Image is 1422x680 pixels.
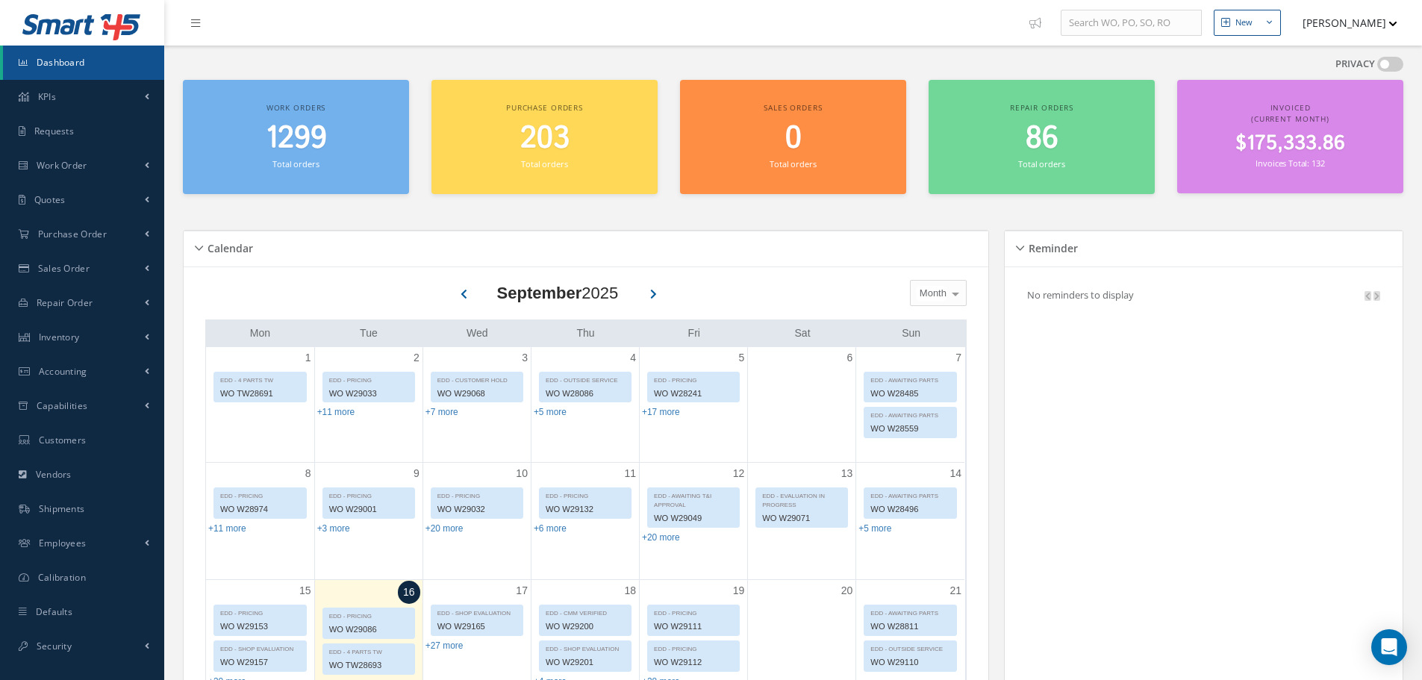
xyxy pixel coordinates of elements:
[640,462,748,580] td: September 12, 2025
[206,347,314,463] td: September 1, 2025
[497,281,619,305] div: 2025
[272,158,319,169] small: Total orders
[735,347,747,369] a: September 5, 2025
[411,463,422,484] a: September 9, 2025
[929,80,1155,194] a: Repair orders 86 Total orders
[214,385,306,402] div: WO TW28691
[520,117,570,160] span: 203
[38,90,56,103] span: KPIs
[314,462,422,580] td: September 9, 2025
[1235,16,1253,29] div: New
[425,523,464,534] a: Show 20 more events
[39,331,80,343] span: Inventory
[314,347,422,463] td: September 2, 2025
[540,641,631,654] div: EDD - SHOP EVALUATION
[1010,102,1073,113] span: Repair orders
[1027,288,1134,302] p: No reminders to display
[425,640,464,651] a: Show 27 more events
[856,347,964,463] td: September 7, 2025
[323,488,414,501] div: EDD - PRICING
[422,462,531,580] td: September 10, 2025
[431,488,523,501] div: EDD - PRICING
[573,324,597,343] a: Thursday
[208,523,246,534] a: Show 11 more events
[648,641,739,654] div: EDD - PRICING
[916,286,947,301] span: Month
[748,347,856,463] td: September 6, 2025
[398,581,420,604] a: September 16, 2025
[531,347,639,463] td: September 4, 2025
[323,644,414,657] div: EDD - 4 PARTS TW
[214,641,306,654] div: EDD - SHOP EVALUATION
[864,372,956,385] div: EDD - AWAITING PARTS
[1235,129,1345,158] span: $175,333.86
[39,502,85,515] span: Shipments
[864,605,956,618] div: EDD - AWAITING PARTS
[540,372,631,385] div: EDD - OUTSIDE SERVICE
[792,324,814,343] a: Saturday
[864,501,956,518] div: WO W28496
[1371,629,1407,665] div: Open Intercom Messenger
[621,580,639,602] a: September 18, 2025
[183,80,409,194] a: Work orders 1299 Total orders
[648,488,739,510] div: EDD - AWAITING T&I APPROVAL
[864,641,956,654] div: EDD - OUTSIDE SERVICE
[214,488,306,501] div: EDD - PRICING
[37,640,72,652] span: Security
[648,618,739,635] div: WO W29111
[323,608,414,621] div: EDD - PRICING
[323,372,414,385] div: EDD - PRICING
[756,488,847,510] div: EDD - EVALUATION IN PROGRESS
[864,408,956,420] div: EDD - AWAITING PARTS
[685,324,703,343] a: Friday
[540,385,631,402] div: WO W28086
[540,618,631,635] div: WO W29200
[431,80,658,194] a: Purchase orders 203 Total orders
[302,347,314,369] a: September 1, 2025
[1018,158,1064,169] small: Total orders
[540,654,631,671] div: WO W29201
[947,580,964,602] a: September 21, 2025
[302,463,314,484] a: September 8, 2025
[540,501,631,518] div: WO W29132
[266,102,325,113] span: Work orders
[952,347,964,369] a: September 7, 2025
[531,462,639,580] td: September 11, 2025
[203,237,253,255] h5: Calendar
[37,56,85,69] span: Dashboard
[1270,102,1311,113] span: Invoiced
[864,385,956,402] div: WO W28485
[864,420,956,437] div: WO W28559
[844,347,856,369] a: September 6, 2025
[34,193,66,206] span: Quotes
[1177,80,1403,193] a: Invoiced (Current Month) $175,333.86 Invoices Total: 132
[627,347,639,369] a: September 4, 2025
[37,399,88,412] span: Capabilities
[1061,10,1202,37] input: Search WO, PO, SO, RO
[214,605,306,618] div: EDD - PRICING
[856,462,964,580] td: September 14, 2025
[431,385,523,402] div: WO W29068
[513,463,531,484] a: September 10, 2025
[947,463,964,484] a: September 14, 2025
[323,385,414,402] div: WO W29033
[648,385,739,402] div: WO W28241
[730,580,748,602] a: September 19, 2025
[37,159,87,172] span: Work Order
[521,158,567,169] small: Total orders
[317,523,350,534] a: Show 3 more events
[730,463,748,484] a: September 12, 2025
[519,347,531,369] a: September 3, 2025
[764,102,822,113] span: Sales orders
[899,324,923,343] a: Sunday
[206,462,314,580] td: September 8, 2025
[506,102,583,113] span: Purchase orders
[38,571,86,584] span: Calibration
[1024,237,1078,255] h5: Reminder
[214,654,306,671] div: WO W29157
[214,372,306,385] div: EDD - 4 PARTS TW
[864,618,956,635] div: WO W28811
[431,605,523,618] div: EDD - SHOP EVALUATION
[534,523,567,534] a: Show 6 more events
[838,463,856,484] a: September 13, 2025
